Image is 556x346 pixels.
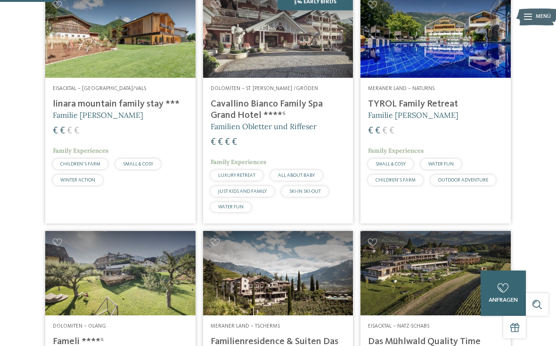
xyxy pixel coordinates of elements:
span: € [389,126,394,136]
span: SMALL & COSY [376,162,406,166]
span: OUTDOOR ADVENTURE [438,178,488,182]
span: CHILDREN’S FARM [376,178,416,182]
span: € [382,126,387,136]
span: € [232,138,237,147]
span: € [74,126,79,136]
h4: Cavallino Bianco Family Spa Grand Hotel ****ˢ [211,99,346,121]
span: WINTER ACTION [60,178,95,182]
span: CHILDREN’S FARM [60,162,100,166]
span: € [225,138,230,147]
span: € [60,126,65,136]
span: WATER FUN [428,162,454,166]
span: € [375,126,380,136]
span: Eisacktal – [GEOGRAPHIC_DATA]/Vals [53,86,146,91]
span: Family Experiences [211,158,266,166]
span: Family Experiences [53,147,108,155]
span: Dolomiten – St. [PERSON_NAME] /Gröden [211,86,318,91]
span: Meraner Land – Tscherms [211,323,280,329]
img: Familienhotels gesucht? Hier findet ihr die besten! [360,231,511,315]
span: Familie [PERSON_NAME] [368,110,458,120]
span: Eisacktal – Natz-Schabs [368,323,429,329]
span: LUXURY RETREAT [218,173,255,178]
img: Familienhotels gesucht? Hier findet ihr die besten! [45,231,196,315]
span: € [218,138,223,147]
span: JUST KIDS AND FAMILY [218,189,267,194]
span: ALL ABOUT BABY [278,173,315,178]
h4: linara mountain family stay *** [53,99,188,110]
span: € [67,126,72,136]
span: Familie [PERSON_NAME] [53,110,143,120]
span: WATER FUN [218,205,244,209]
span: € [53,126,58,136]
span: Family Experiences [368,147,424,155]
span: SKI-IN SKI-OUT [289,189,321,194]
a: anfragen [481,271,526,316]
span: Familien Obletter und Riffeser [211,122,317,131]
span: Dolomiten – Olang [53,323,106,329]
span: SMALL & COSY [123,162,153,166]
img: Familienhotels gesucht? Hier findet ihr die besten! [203,231,353,315]
h4: TYROL Family Retreat [368,99,503,110]
span: Meraner Land – Naturns [368,86,434,91]
span: anfragen [489,297,518,303]
span: € [368,126,373,136]
span: € [211,138,216,147]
